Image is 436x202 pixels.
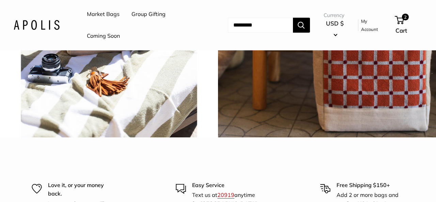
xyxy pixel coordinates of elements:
[87,31,120,41] a: Coming Soon
[337,181,405,190] p: Free Shipping $150+
[87,9,120,19] a: Market Bags
[48,181,116,198] p: Love it, or your money back.
[395,27,407,34] span: Cart
[131,9,166,19] a: Group Gifting
[293,18,310,33] button: Search
[324,11,346,20] span: Currency
[395,14,422,36] a: 2 Cart
[192,181,260,190] p: Easy Service
[14,20,60,30] img: Apolis
[228,18,293,33] input: Search...
[402,14,408,20] span: 2
[326,20,344,27] span: USD $
[324,18,346,40] button: USD $
[361,17,384,34] a: My Account
[217,191,234,198] a: 20919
